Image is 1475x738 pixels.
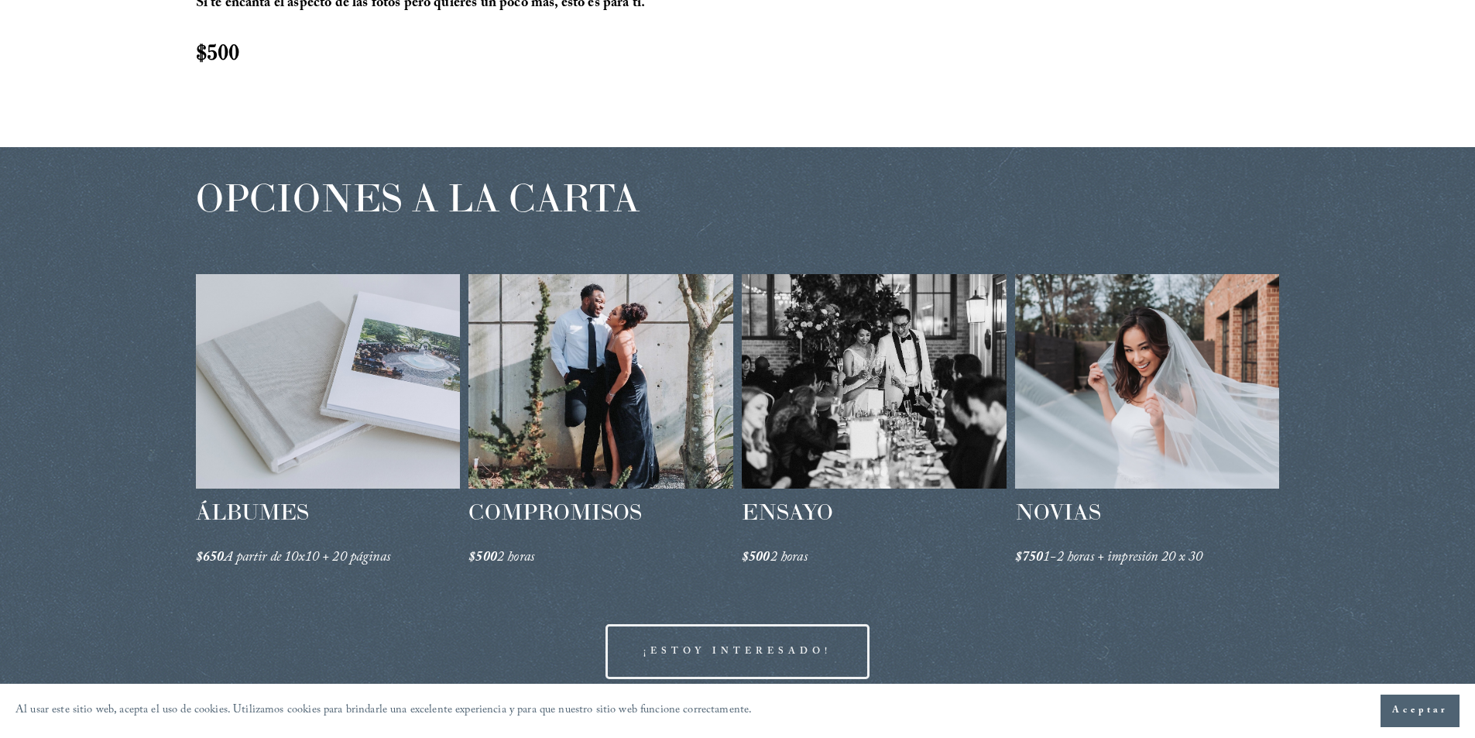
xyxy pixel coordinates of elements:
a: ¡ESTOY INTERESADO! [605,624,870,679]
font: 2 horas [770,547,808,571]
font: ¡ESTOY INTERESADO! [643,644,832,660]
font: ÁLBUMES [196,498,309,526]
font: $500 [468,547,497,571]
font: 1-2 horas + impresión 20 x 30 [1043,547,1202,571]
button: Aceptar [1381,695,1460,727]
font: Aceptar [1392,703,1448,719]
font: $500 [742,547,770,571]
font: NOVIAS [1015,498,1101,526]
font: COMPROMISOS [468,498,642,526]
font: Al usar este sitio web, acepta el uso de cookies. Utilizamos cookies para brindarle una excelente... [15,702,752,720]
font: $500 [196,38,239,66]
font: $650 [196,547,225,571]
font: $750 [1015,547,1044,571]
font: 2 horas [497,547,534,571]
font: A partir de 10x10 + 20 páginas [224,547,390,571]
font: OPCIONES A LA CARTA [196,173,640,222]
font: ENSAYO [742,498,833,526]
